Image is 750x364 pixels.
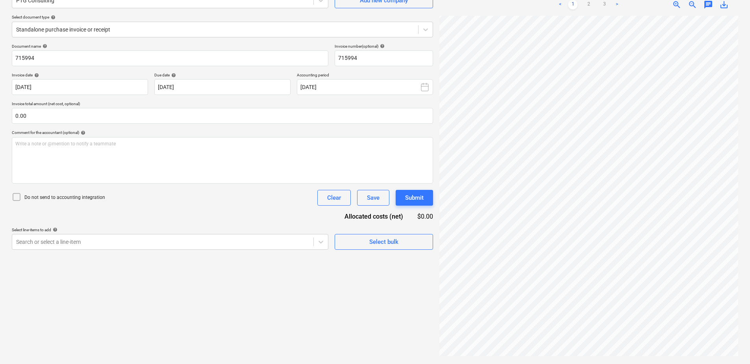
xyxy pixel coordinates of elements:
div: $0.00 [416,212,433,221]
div: Submit [405,193,424,203]
div: Allocated costs (net) [331,212,416,221]
p: Do not send to accounting integration [24,194,105,201]
button: [DATE] [297,79,433,95]
input: Invoice number [335,50,433,66]
button: Select bulk [335,234,433,250]
span: help [378,44,385,48]
button: Submit [396,190,433,206]
div: Select document type [12,15,433,20]
input: Document name [12,50,328,66]
div: Select bulk [369,237,398,247]
span: help [51,227,57,232]
span: help [170,73,176,78]
div: Save [367,193,380,203]
input: Invoice total amount (net cost, optional) [12,108,433,124]
span: help [41,44,47,48]
div: Select line-items to add [12,227,328,232]
button: Save [357,190,389,206]
div: Document name [12,44,328,49]
div: Comment for the accountant (optional) [12,130,433,135]
div: Clear [327,193,341,203]
p: Invoice total amount (net cost, optional) [12,101,433,108]
button: Clear [317,190,351,206]
input: Due date not specified [154,79,291,95]
div: Invoice number (optional) [335,44,433,49]
input: Invoice date not specified [12,79,148,95]
span: help [79,130,85,135]
div: Due date [154,72,291,78]
span: help [49,15,56,20]
div: Invoice date [12,72,148,78]
p: Accounting period [297,72,433,79]
span: help [33,73,39,78]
